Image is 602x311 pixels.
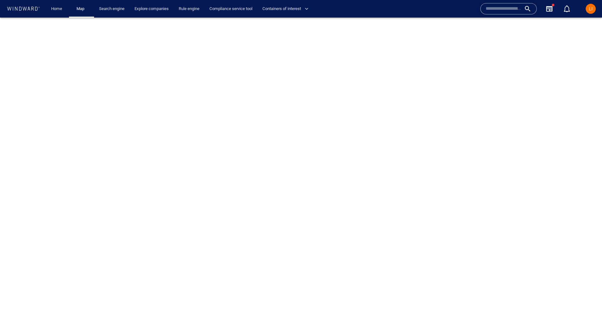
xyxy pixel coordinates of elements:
[46,3,66,14] button: Home
[589,6,593,11] span: LI
[207,3,255,14] a: Compliance service tool
[132,3,171,14] a: Explore companies
[262,5,309,13] span: Containers of interest
[74,3,89,14] a: Map
[97,3,127,14] a: Search engine
[584,3,597,15] button: LI
[575,283,597,306] iframe: Chat
[563,5,571,13] div: Notification center
[49,3,65,14] a: Home
[176,3,202,14] a: Rule engine
[260,3,314,14] button: Containers of interest
[71,3,92,14] button: Map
